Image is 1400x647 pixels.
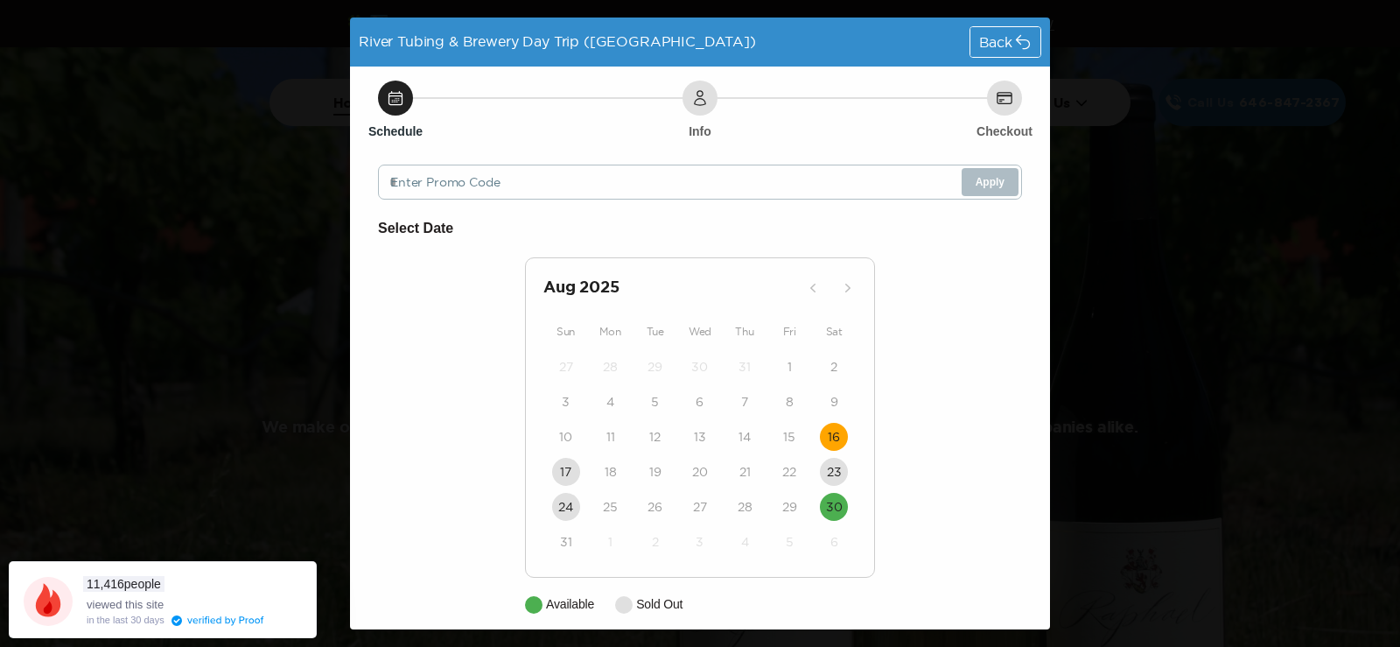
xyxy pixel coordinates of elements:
button: 4 [731,528,759,556]
time: 30 [826,498,843,516]
time: 20 [692,463,708,481]
button: 29 [641,353,669,381]
time: 26 [647,498,662,516]
button: 14 [731,423,759,451]
button: 15 [775,423,803,451]
button: 12 [641,423,669,451]
time: 4 [741,533,749,551]
time: 11 [606,428,615,446]
div: Tue [633,321,677,342]
time: 28 [603,358,618,376]
button: 9 [820,388,848,416]
time: 27 [559,358,573,376]
time: 31 [738,358,751,376]
time: 6 [830,533,838,551]
button: 2 [820,353,848,381]
div: Thu [723,321,767,342]
span: Back [979,35,1012,49]
time: 29 [782,498,797,516]
time: 30 [691,358,708,376]
time: 5 [651,393,659,411]
time: 29 [647,358,662,376]
button: 22 [775,458,803,486]
button: 18 [597,458,625,486]
time: 28 [738,498,752,516]
button: 26 [641,493,669,521]
time: 6 [696,393,703,411]
button: 29 [775,493,803,521]
button: 21 [731,458,759,486]
time: 14 [738,428,751,446]
button: 10 [552,423,580,451]
time: 10 [559,428,572,446]
button: 30 [820,493,848,521]
h6: Schedule [368,123,423,140]
time: 15 [783,428,795,446]
div: Mon [588,321,633,342]
time: 4 [606,393,614,411]
time: 8 [786,393,794,411]
button: 8 [775,388,803,416]
button: 2 [641,528,669,556]
time: 12 [649,428,661,446]
time: 9 [830,393,838,411]
button: 5 [641,388,669,416]
button: 28 [731,493,759,521]
time: 19 [649,463,661,481]
button: 1 [597,528,625,556]
button: 30 [686,353,714,381]
time: 3 [696,533,703,551]
time: 2 [652,533,659,551]
time: 21 [739,463,751,481]
time: 1 [787,358,792,376]
time: 3 [562,393,570,411]
button: 3 [552,388,580,416]
div: in the last 30 days [87,615,164,625]
button: 4 [597,388,625,416]
button: 20 [686,458,714,486]
span: River Tubing & Brewery Day Trip ([GEOGRAPHIC_DATA]) [359,33,756,49]
p: Sold Out [636,595,682,614]
button: 24 [552,493,580,521]
button: 16 [820,423,848,451]
button: 3 [686,528,714,556]
time: 18 [605,463,617,481]
button: 6 [686,388,714,416]
h6: Checkout [976,123,1032,140]
button: 28 [597,353,625,381]
button: 7 [731,388,759,416]
button: 25 [597,493,625,521]
button: 17 [552,458,580,486]
div: Wed [677,321,722,342]
button: 11 [597,423,625,451]
time: 22 [782,463,796,481]
h6: Select Date [378,217,1022,240]
button: 23 [820,458,848,486]
span: 11,416 [87,577,124,591]
div: Sat [812,321,857,342]
time: 25 [603,498,618,516]
time: 31 [560,533,572,551]
button: 31 [552,528,580,556]
h6: Info [689,123,711,140]
time: 13 [694,428,706,446]
time: 23 [827,463,842,481]
div: Fri [767,321,812,342]
time: 16 [828,428,840,446]
button: 27 [686,493,714,521]
div: Sun [543,321,588,342]
button: 5 [775,528,803,556]
time: 2 [830,358,837,376]
time: 27 [693,498,707,516]
h2: Aug 2025 [543,276,799,300]
time: 24 [558,498,573,516]
time: 1 [608,533,612,551]
time: 5 [786,533,794,551]
time: 7 [741,393,748,411]
button: 6 [820,528,848,556]
time: 17 [560,463,571,481]
button: 27 [552,353,580,381]
span: viewed this site [87,598,164,611]
p: Available [546,595,594,614]
button: 13 [686,423,714,451]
